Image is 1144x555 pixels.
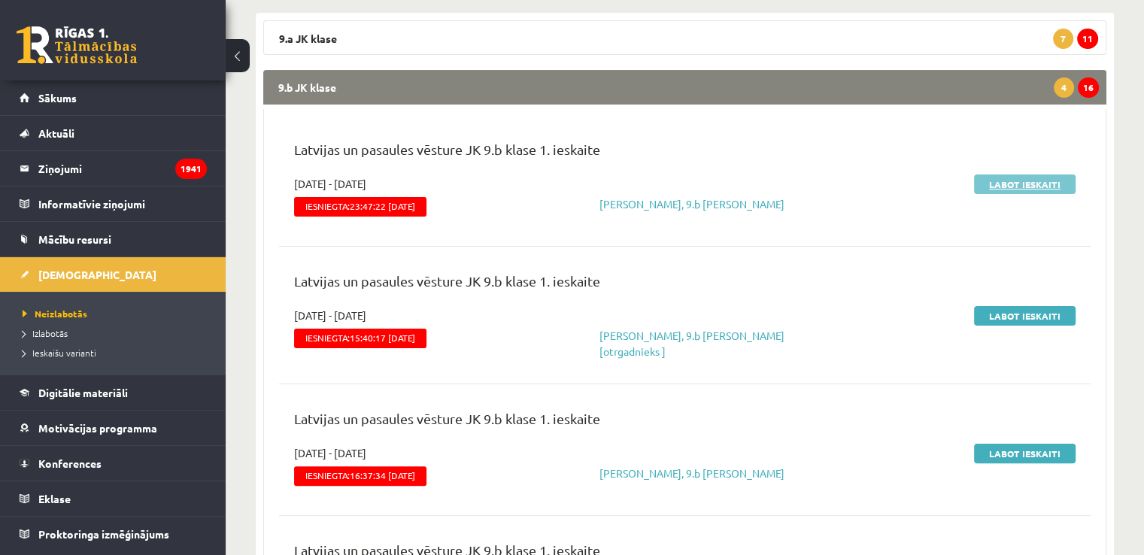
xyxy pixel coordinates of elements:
[23,346,211,359] a: Ieskaišu varianti
[20,187,207,221] a: Informatīvie ziņojumi
[599,329,784,358] a: [PERSON_NAME], 9.b [PERSON_NAME] [otrgadnieks ]
[20,80,207,115] a: Sākums
[38,232,111,246] span: Mācību resursi
[294,271,1076,299] p: Latvijas un pasaules vēsture JK 9.b klase 1. ieskaite
[38,421,157,435] span: Motivācijas programma
[20,116,207,150] a: Aktuāli
[38,492,71,505] span: Eklase
[23,347,96,359] span: Ieskaišu varianti
[599,197,784,211] a: [PERSON_NAME], 9.b [PERSON_NAME]
[294,408,1076,436] p: Latvijas un pasaules vēsture JK 9.b klase 1. ieskaite
[20,411,207,445] a: Motivācijas programma
[20,222,207,256] a: Mācību resursi
[263,70,1106,105] legend: 9.b JK klase
[294,445,366,461] span: [DATE] - [DATE]
[263,20,1106,55] legend: 9.a JK klase
[17,26,137,64] a: Rīgas 1. Tālmācības vidusskola
[20,446,207,481] a: Konferences
[20,257,207,292] a: [DEMOGRAPHIC_DATA]
[38,91,77,105] span: Sākums
[974,174,1076,194] a: Labot ieskaiti
[20,375,207,410] a: Digitālie materiāli
[20,517,207,551] a: Proktoringa izmēģinājums
[38,527,169,541] span: Proktoringa izmēģinājums
[175,159,207,179] i: 1941
[350,332,415,343] span: 15:40:17 [DATE]
[23,326,211,340] a: Izlabotās
[294,308,366,323] span: [DATE] - [DATE]
[38,268,156,281] span: [DEMOGRAPHIC_DATA]
[294,139,1076,167] p: Latvijas un pasaules vēsture JK 9.b klase 1. ieskaite
[974,444,1076,463] a: Labot ieskaiti
[350,201,415,211] span: 23:47:22 [DATE]
[23,307,211,320] a: Neizlabotās
[974,306,1076,326] a: Labot ieskaiti
[20,151,207,186] a: Ziņojumi1941
[38,386,128,399] span: Digitālie materiāli
[38,126,74,140] span: Aktuāli
[294,329,426,348] span: Iesniegta:
[599,466,784,480] a: [PERSON_NAME], 9.b [PERSON_NAME]
[1054,77,1074,98] span: 4
[1078,77,1099,98] span: 16
[38,151,207,186] legend: Ziņojumi
[294,176,366,192] span: [DATE] - [DATE]
[23,308,87,320] span: Neizlabotās
[350,470,415,481] span: 16:37:34 [DATE]
[294,466,426,486] span: Iesniegta:
[1053,29,1073,49] span: 7
[23,327,68,339] span: Izlabotās
[1077,29,1098,49] span: 11
[20,481,207,516] a: Eklase
[38,456,102,470] span: Konferences
[294,197,426,217] span: Iesniegta:
[38,187,207,221] legend: Informatīvie ziņojumi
